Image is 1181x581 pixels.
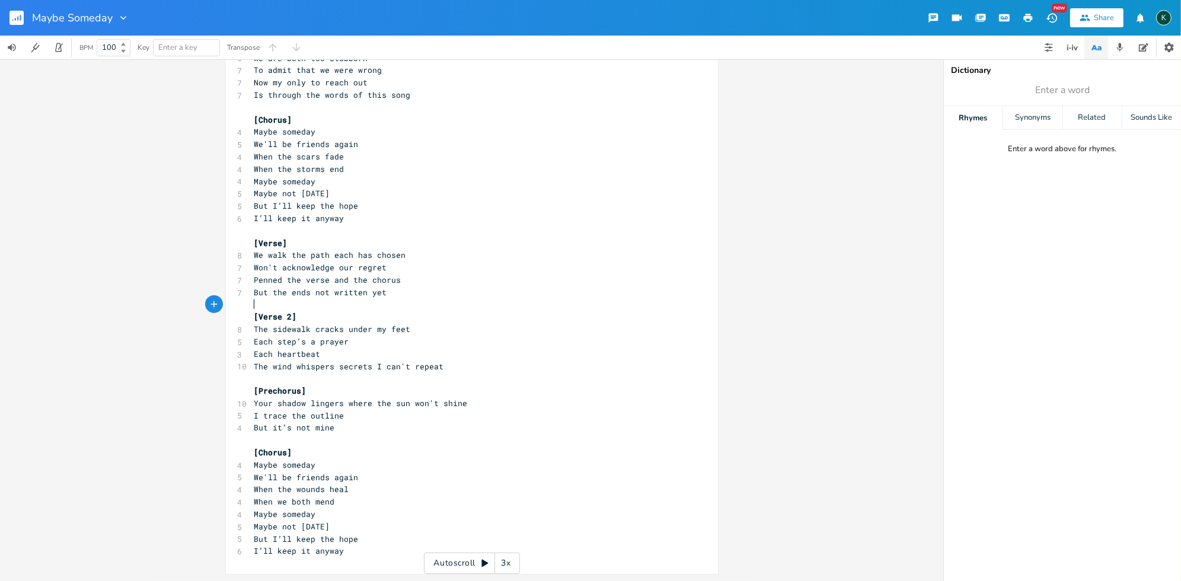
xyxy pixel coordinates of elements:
div: Rhymes [944,106,1003,130]
span: Your shadow lingers where the sun won't shine [254,398,468,408]
div: Transpose [227,44,260,51]
span: We'll be friends again [254,472,359,483]
span: Each heartbeat [254,349,321,359]
div: Sounds Like [1122,106,1181,130]
span: Enter a key [158,42,197,53]
div: Autoscroll [424,553,520,574]
div: New [1052,4,1067,12]
div: Synonyms [1003,106,1062,130]
span: Maybe Someday [32,12,113,23]
span: Is through the words of this song [254,90,411,100]
span: Maybe someday [254,126,316,137]
span: But it’s not mine [254,422,335,433]
span: Penned the verse and the chorus [254,274,401,285]
span: Each step’s a prayer [254,336,349,347]
span: I’ll keep it anyway [254,545,344,556]
span: [Chorus] [254,447,292,458]
div: BPM [79,44,93,51]
span: When we both mend [254,496,335,507]
span: Enter a word [1035,84,1090,97]
button: New [1040,7,1064,28]
span: [Prechorus] [254,385,307,396]
span: Won't acknowledge our regret [254,262,387,273]
div: Dictionary [951,66,1174,75]
span: Maybe someday [254,176,316,187]
span: Maybe someday [254,459,316,470]
span: But the ends not written yet [254,287,387,298]
span: I trace the outline [254,410,344,421]
div: Key [138,44,149,51]
span: When the scars fade [254,151,344,162]
span: The sidewalk cracks under my feet [254,324,411,334]
span: Maybe someday [254,509,316,519]
span: [Verse 2] [254,311,297,322]
span: I’ll keep it anyway [254,213,344,224]
span: We'll be friends again [254,139,359,149]
span: Maybe not [DATE] [254,521,330,532]
span: But I’ll keep the hope [254,200,359,211]
div: Koval [1156,10,1172,25]
span: When the wounds heal [254,484,349,494]
span: To admit that we were wrong [254,65,382,75]
span: Maybe not [DATE] [254,188,330,199]
span: We walk the path each has chosen [254,250,406,260]
div: Enter a word above for rhymes. [1008,144,1117,154]
span: But I’ll keep the hope [254,534,359,544]
button: Share [1070,8,1123,27]
div: Related [1063,106,1122,130]
span: We are both too stubborn [254,53,368,63]
span: [Verse] [254,238,288,248]
span: When the storms end [254,164,344,174]
span: The wind whispers secrets I can't repeat [254,361,444,372]
button: K [1156,4,1172,31]
div: Share [1094,12,1114,23]
div: 3x [495,553,516,574]
span: [Chorus] [254,114,292,125]
span: Now my only to reach out [254,77,368,88]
